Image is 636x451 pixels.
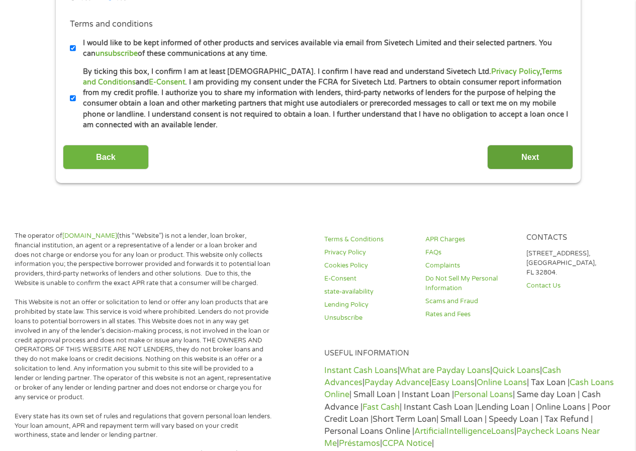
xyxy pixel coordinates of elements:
[425,235,514,244] a: APR Charges
[324,313,413,323] a: Unsubscribe
[431,378,475,388] a: Easy Loans
[63,145,149,169] input: Back
[477,378,527,388] a: Online Loans
[425,261,514,270] a: Complaints
[400,366,490,376] a: What are Payday Loans
[492,366,540,376] a: Quick Loans
[324,235,413,244] a: Terms & Conditions
[70,19,153,30] label: Terms and conditions
[487,145,573,169] input: Next
[96,49,138,58] a: unsubscribe
[76,66,569,131] label: By ticking this box, I confirm I am at least [DEMOGRAPHIC_DATA]. I confirm I have read and unders...
[491,67,540,76] a: Privacy Policy
[446,426,491,436] a: Intelligence
[15,231,273,288] p: The operator of (this “Website”) is not a lender, loan broker, financial institution, an agent or...
[324,365,615,450] p: | | | | | | | Tax Loan | | Small Loan | Instant Loan | | Same day Loan | Cash Advance | | Instant...
[15,412,273,440] p: Every state has its own set of rules and regulations that govern personal loan lenders. Your loan...
[339,438,380,448] a: Préstamos
[324,261,413,270] a: Cookies Policy
[62,232,117,240] a: [DOMAIN_NAME]
[362,402,400,412] a: Fast Cash
[425,310,514,319] a: Rates and Fees
[324,300,413,310] a: Lending Policy
[324,248,413,257] a: Privacy Policy
[324,366,398,376] a: Instant Cash Loans
[526,281,615,291] a: Contact Us
[324,274,413,284] a: E-Consent
[526,249,615,278] p: [STREET_ADDRESS], [GEOGRAPHIC_DATA], FL 32804.
[425,274,514,293] a: Do Not Sell My Personal Information
[324,349,615,358] h4: Useful Information
[382,438,432,448] a: CCPA Notice
[76,38,569,59] label: I would like to be kept informed of other products and services available via email from Sivetech...
[365,378,429,388] a: Payday Advance
[324,287,413,297] a: state-availability
[454,390,513,400] a: Personal Loans
[324,426,600,448] a: Paycheck Loans Near Me
[414,426,446,436] a: Artificial
[15,298,273,402] p: This Website is not an offer or solicitation to lend or offer any loan products that are prohibit...
[324,366,561,388] a: Cash Advances
[83,67,562,86] a: Terms and Conditions
[149,78,185,86] a: E-Consent
[526,233,615,243] h4: Contacts
[425,248,514,257] a: FAQs
[425,297,514,306] a: Scams and Fraud
[491,426,514,436] a: Loans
